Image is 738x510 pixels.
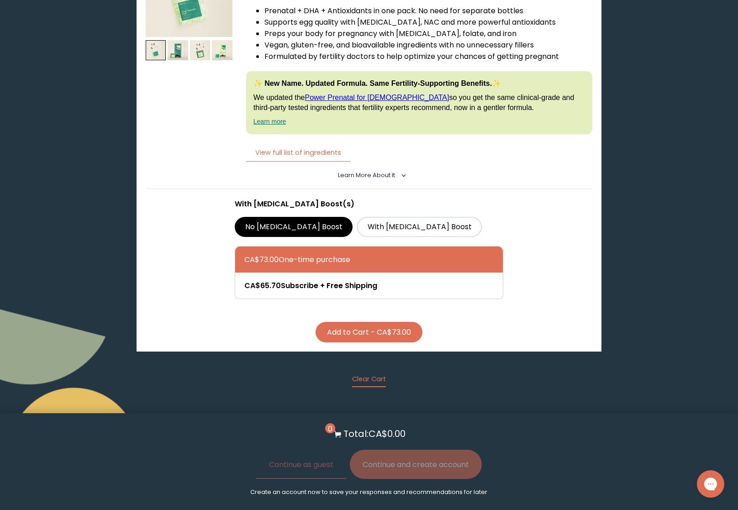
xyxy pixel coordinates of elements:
[264,28,592,39] li: Preps your body for pregnancy with [MEDICAL_DATA], folate, and iron
[350,450,482,479] button: Continue and create account
[338,171,400,179] summary: Learn More About it <
[253,93,585,113] p: We updated the so you get the same clinical-grade and third-party tested ingredients that fertili...
[212,40,232,61] img: thumbnail image
[264,5,592,16] li: Prenatal + DHA + Antioxidants in one pack. No need for separate bottles
[235,217,353,237] label: No [MEDICAL_DATA] Boost
[264,39,592,51] li: Vegan, gluten-free, and bioavailable ingredients with no unnecessary fillers
[256,450,346,479] button: Continue as guest
[146,40,166,61] img: thumbnail image
[235,198,503,210] p: With [MEDICAL_DATA] Boost(s)
[305,94,449,101] a: Power Prenatal for [DEMOGRAPHIC_DATA]
[357,217,482,237] label: With [MEDICAL_DATA] Boost
[190,40,211,61] img: thumbnail image
[168,40,188,61] img: thumbnail image
[316,322,422,342] button: Add to Cart - CA$73.00
[338,171,395,179] span: Learn More About it
[692,467,729,501] iframe: Gorgias live chat messenger
[264,51,592,62] li: Formulated by fertility doctors to help optimize your chances of getting pregnant
[325,423,335,433] span: 0
[250,488,487,496] p: Create an account now to save your responses and recommendations for later
[343,427,406,441] p: Total: CA$0.00
[246,143,350,162] button: View full list of ingredients
[253,79,501,87] strong: ✨ New Name. Updated Formula. Same Fertility-Supporting Benefits.✨
[264,16,592,28] li: Supports egg quality with [MEDICAL_DATA], NAC and more powerful antioxidants
[398,173,406,178] i: <
[253,118,286,125] a: Learn more
[352,374,386,387] button: Clear Cart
